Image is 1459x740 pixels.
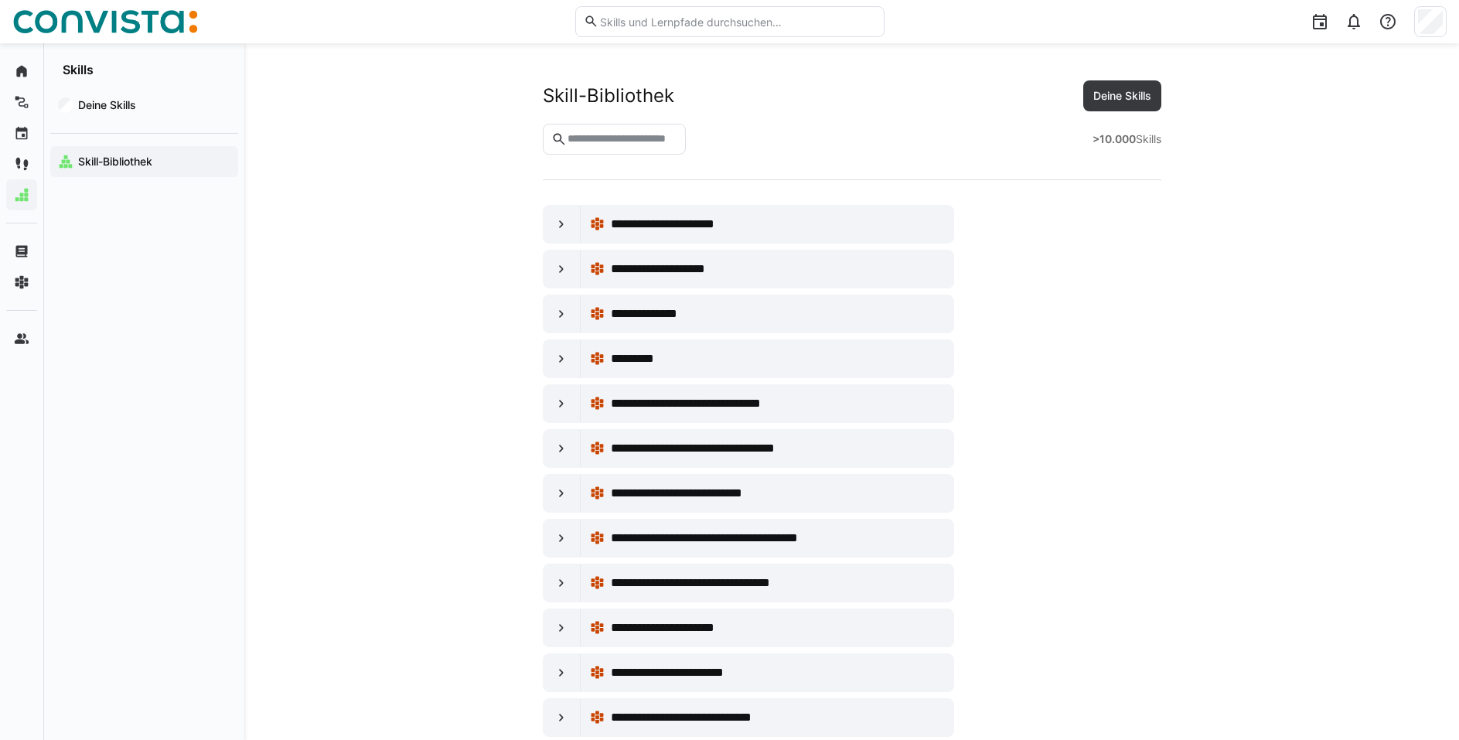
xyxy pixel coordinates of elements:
div: Skills [1093,131,1161,147]
div: Skill-Bibliothek [543,84,674,107]
strong: >10.000 [1093,132,1136,145]
input: Skills und Lernpfade durchsuchen… [598,15,875,29]
span: Deine Skills [1091,88,1154,104]
button: Deine Skills [1083,80,1161,111]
